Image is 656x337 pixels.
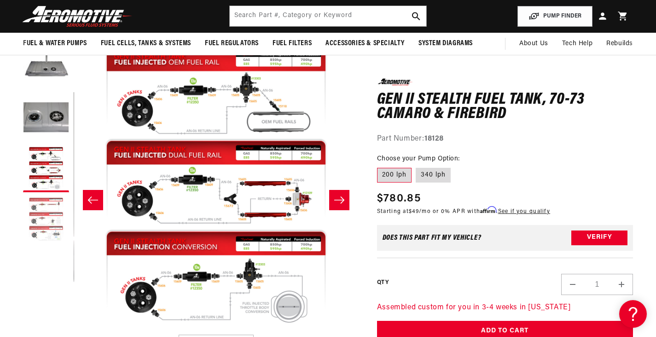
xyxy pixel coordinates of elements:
button: Load image 2 in gallery view [23,95,69,142]
span: Fuel & Water Pumps [23,39,87,48]
span: Affirm [480,206,496,213]
button: Load image 1 in gallery view [23,45,69,91]
span: Tech Help [562,39,592,49]
summary: Fuel & Water Pumps [16,33,94,54]
button: Load image 4 in gallery view [23,197,69,243]
button: Slide left [83,190,103,210]
div: Does This part fit My vehicle? [383,234,482,241]
label: 340 lph [416,168,451,183]
span: Fuel Regulators [205,39,259,48]
span: Accessories & Specialty [325,39,405,48]
span: Fuel Cells, Tanks & Systems [101,39,191,48]
button: Verify [571,230,627,245]
summary: Fuel Cells, Tanks & Systems [94,33,198,54]
a: About Us [512,33,555,55]
summary: Accessories & Specialty [319,33,412,54]
summary: Fuel Filters [266,33,319,54]
img: Aeromotive [20,6,135,27]
h1: Gen II Stealth Fuel Tank, 70-73 Camaro & Firebird [377,92,633,121]
legend: Choose your Pump Option: [377,154,461,164]
span: About Us [519,40,548,47]
span: $49 [409,208,419,214]
button: Slide right [329,190,349,210]
label: QTY [377,279,389,287]
input: Search by Part Number, Category or Keyword [230,6,426,26]
span: System Diagrams [418,39,473,48]
div: Part Number: [377,133,633,145]
button: PUMP FINDER [517,6,592,27]
button: Load image 3 in gallery view [23,146,69,192]
p: Assembled custom for you in 3-4 weeks in [US_STATE] [377,302,633,313]
span: $780.85 [377,190,421,207]
a: See if you qualify - Learn more about Affirm Financing (opens in modal) [498,208,550,214]
label: 200 lph [377,168,412,183]
span: Fuel Filters [273,39,312,48]
summary: Tech Help [555,33,599,55]
p: Starting at /mo or 0% APR with . [377,207,550,215]
summary: Rebuilds [599,33,640,55]
strong: 18128 [424,135,444,142]
button: search button [406,6,426,26]
span: Rebuilds [606,39,633,49]
summary: Fuel Regulators [198,33,266,54]
summary: System Diagrams [412,33,480,54]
